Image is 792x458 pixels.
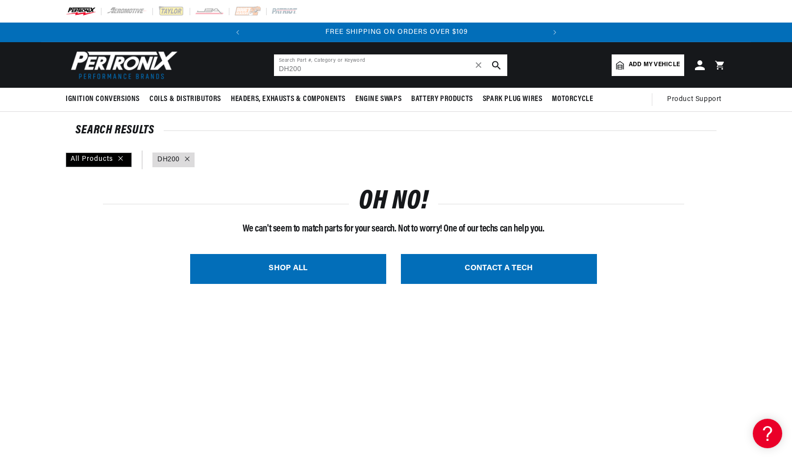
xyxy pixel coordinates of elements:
span: Headers, Exhausts & Components [231,94,346,104]
slideshow-component: Translation missing: en.sections.announcements.announcement_bar [41,23,751,42]
summary: Product Support [667,88,726,111]
span: Spark Plug Wires [483,94,543,104]
summary: Motorcycle [547,88,598,111]
h1: OH NO! [359,191,428,214]
span: Add my vehicle [629,60,680,70]
span: Coils & Distributors [149,94,221,104]
span: Battery Products [411,94,473,104]
summary: Headers, Exhausts & Components [226,88,350,111]
a: SHOP ALL [190,254,386,284]
input: Search Part #, Category or Keyword [274,54,507,76]
p: We can't seem to match parts for your search. Not to worry! One of our techs can help you. [103,221,684,237]
summary: Ignition Conversions [66,88,145,111]
div: 2 of 2 [248,27,545,38]
span: Motorcycle [552,94,593,104]
button: Translation missing: en.sections.announcements.next_announcement [545,23,565,42]
div: Announcement [248,27,545,38]
span: Product Support [667,94,721,105]
span: FREE SHIPPING ON ORDERS OVER $109 [325,28,468,36]
summary: Spark Plug Wires [478,88,547,111]
a: CONTACT A TECH [401,254,597,284]
summary: Battery Products [406,88,478,111]
span: Engine Swaps [355,94,401,104]
button: Translation missing: en.sections.announcements.previous_announcement [228,23,247,42]
a: Add my vehicle [612,54,684,76]
button: search button [486,54,507,76]
div: All Products [66,153,132,167]
summary: Engine Swaps [350,88,406,111]
a: DH200 [157,154,180,165]
span: Ignition Conversions [66,94,140,104]
div: SEARCH RESULTS [75,126,717,135]
img: Pertronix [66,48,178,82]
summary: Coils & Distributors [145,88,226,111]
